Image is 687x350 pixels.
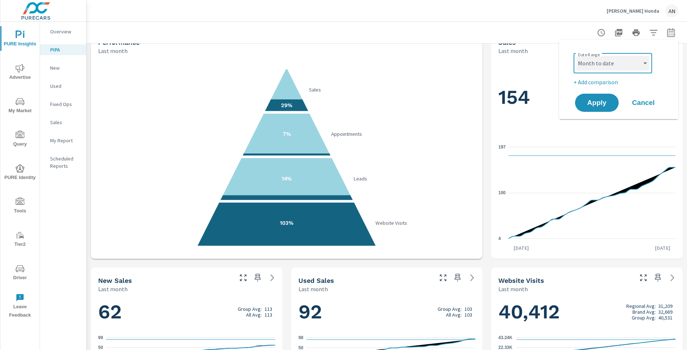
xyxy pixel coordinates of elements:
[438,306,462,312] p: Group Avg:
[629,99,658,106] span: Cancel
[283,131,291,137] text: 7%
[575,94,619,112] button: Apply
[237,272,249,284] button: Make Fullscreen
[3,198,37,215] span: Tools
[298,335,304,340] text: 98
[252,272,264,284] span: Save this to your personalized report
[353,175,367,182] text: Leads
[238,306,262,312] p: Group Avg:
[40,44,86,55] div: PIPA
[607,8,659,14] p: [PERSON_NAME] Honda
[664,25,678,40] button: Select Date Range
[622,94,665,112] button: Cancel
[632,309,656,315] p: Brand Avg:
[509,244,534,252] p: [DATE]
[50,46,80,53] p: PIPA
[446,312,462,318] p: All Avg:
[498,85,675,110] h1: 154
[452,272,463,284] span: Save this to your personalized report
[98,300,275,324] h1: 62
[40,81,86,91] div: Used
[498,236,501,241] text: 4
[498,145,506,150] text: 197
[498,285,528,293] p: Last month
[658,303,672,309] p: 31,209
[280,220,293,226] text: 103%
[98,46,128,55] p: Last month
[50,101,80,108] p: Fixed Ops
[498,46,528,55] p: Last month
[466,272,478,284] a: See more details in report
[40,99,86,110] div: Fixed Ops
[40,135,86,146] div: My Report
[50,28,80,35] p: Overview
[376,220,407,226] text: Website Visits
[50,137,80,144] p: My Report
[282,175,292,182] text: 14%
[98,277,132,284] h5: New Sales
[3,131,37,148] span: Query
[266,272,278,284] a: See more details in report
[437,272,449,284] button: Make Fullscreen
[638,272,649,284] button: Make Fullscreen
[667,272,678,284] a: See more details in report
[281,102,292,109] text: 29%
[50,64,80,72] p: New
[498,277,544,284] h5: Website Visits
[298,300,475,324] h1: 92
[465,312,472,318] p: 103
[40,117,86,128] div: Sales
[50,155,80,170] p: Scheduled Reports
[0,22,40,322] div: nav menu
[574,78,667,86] p: + Add comparison
[98,335,103,340] text: 99
[309,86,321,93] text: Sales
[658,309,672,315] p: 32,669
[582,99,611,106] span: Apply
[626,303,656,309] p: Regional Avg:
[3,30,37,48] span: PURE Insights
[3,64,37,82] span: Advertise
[331,131,362,137] text: Appointments
[40,153,86,171] div: Scheduled Reports
[265,306,272,312] p: 113
[498,191,506,196] text: 100
[658,315,672,321] p: 40,531
[665,4,678,17] div: AN
[632,315,656,321] p: Group Avg:
[50,119,80,126] p: Sales
[40,26,86,37] div: Overview
[3,264,37,282] span: Driver
[3,97,37,115] span: My Market
[652,272,664,284] span: Save this to your personalized report
[3,231,37,249] span: Tier2
[298,285,328,293] p: Last month
[246,312,262,318] p: All Avg:
[650,244,675,252] p: [DATE]
[265,312,272,318] p: 113
[3,293,37,320] span: Leave Feedback
[298,277,334,284] h5: Used Sales
[465,306,472,312] p: 103
[50,82,80,90] p: Used
[498,300,675,324] h1: 40,412
[40,62,86,73] div: New
[3,164,37,182] span: PURE Identity
[98,285,128,293] p: Last month
[498,335,513,340] text: 43.24K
